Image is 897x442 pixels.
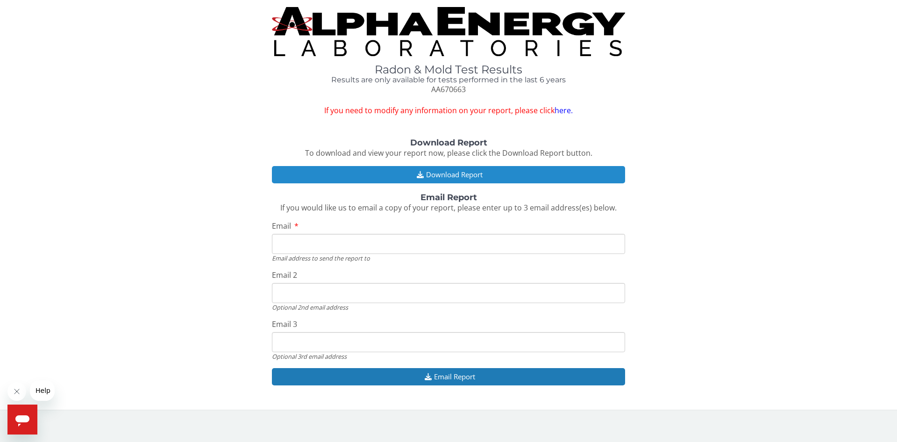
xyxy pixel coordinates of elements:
span: Email 2 [272,270,297,280]
strong: Email Report [420,192,477,203]
span: To download and view your report now, please click the Download Report button. [305,148,592,158]
strong: Download Report [410,138,487,148]
div: Optional 2nd email address [272,303,625,312]
span: Email [272,221,291,231]
a: here. [555,105,573,116]
span: If you would like us to email a copy of your report, please enter up to 3 email address(es) below. [280,203,617,213]
div: Optional 3rd email address [272,352,625,361]
span: Email 3 [272,319,297,329]
img: TightCrop.jpg [272,7,625,56]
button: Download Report [272,166,625,183]
span: AA670663 [431,84,466,94]
iframe: Message from company [30,380,55,401]
iframe: Button to launch messaging window [7,405,37,435]
button: Email Report [272,368,625,385]
h1: Radon & Mold Test Results [272,64,625,76]
span: If you need to modify any information on your report, please click [272,105,625,116]
h4: Results are only available for tests performed in the last 6 years [272,76,625,84]
iframe: Close message [7,382,26,401]
div: Email address to send the report to [272,254,625,262]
